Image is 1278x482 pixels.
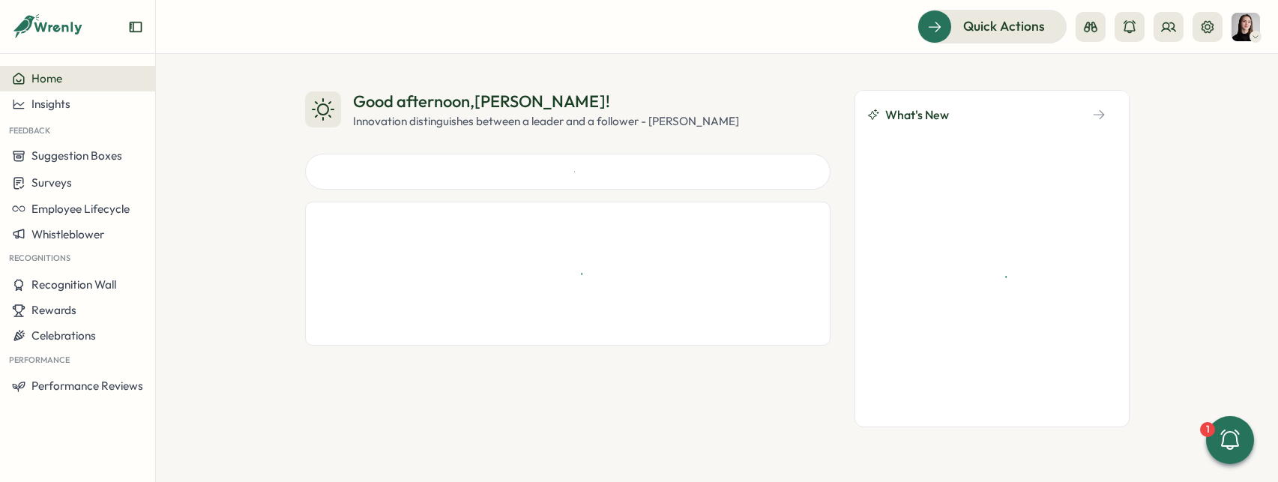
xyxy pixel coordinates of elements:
span: Performance Reviews [31,379,143,393]
button: Quick Actions [917,10,1067,43]
span: Suggestion Boxes [31,148,122,163]
span: Employee Lifecycle [31,202,130,216]
span: Rewards [31,303,76,317]
button: 1 [1206,416,1254,464]
img: Elena Ladushyna [1232,13,1260,41]
div: Innovation distinguishes between a leader and a follower - [PERSON_NAME] [353,113,739,130]
span: Quick Actions [963,16,1045,36]
span: What's New [885,106,949,124]
span: Surveys [31,175,72,190]
span: Insights [31,97,70,111]
div: 1 [1200,422,1215,437]
span: Celebrations [31,328,96,343]
div: Good afternoon , [PERSON_NAME] ! [353,90,739,113]
span: Whistleblower [31,227,104,241]
span: Home [31,71,62,85]
span: Recognition Wall [31,277,116,292]
button: Expand sidebar [128,19,143,34]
